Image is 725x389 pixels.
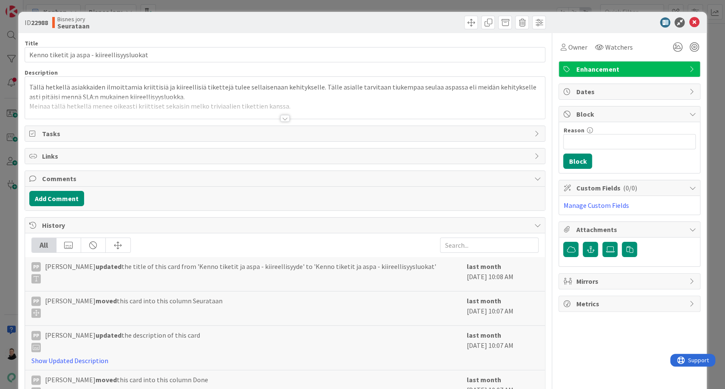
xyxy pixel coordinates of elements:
a: Manage Custom Fields [563,201,629,210]
span: Links [42,151,530,161]
span: ( 0/0 ) [623,184,637,192]
span: History [42,220,530,230]
b: last month [466,331,501,339]
label: Title [25,39,38,47]
p: Tällä hetkellä asiakkaiden ilmoittamia kriittisiä ja kiireellisiä tikettejä tulee sellaisenaan ke... [29,82,541,101]
div: All [32,238,56,252]
button: Add Comment [29,191,84,206]
b: updated [96,262,121,271]
b: updated [96,331,121,339]
span: Watchers [605,42,632,52]
span: [PERSON_NAME] the title of this card from 'Kenno tiketit ja aspa - kiireellisyyde' to 'Kenno tike... [45,261,436,283]
span: Bisnes jory [57,16,90,22]
span: Comments [42,174,530,184]
div: PP [31,262,41,271]
input: type card name here... [25,47,546,62]
b: Seurataan [57,22,90,29]
span: ID [25,17,48,28]
span: Support [18,1,39,11]
span: [PERSON_NAME] this card into this column Seurataan [45,296,223,318]
span: Metrics [576,299,685,309]
a: Show Updated Description [31,356,108,365]
span: Owner [568,42,587,52]
span: [PERSON_NAME] the description of this card [45,330,200,352]
span: Attachments [576,224,685,235]
button: Block [563,154,592,169]
span: Mirrors [576,276,685,286]
div: PP [31,297,41,306]
span: Description [25,69,58,76]
span: Dates [576,87,685,97]
span: Custom Fields [576,183,685,193]
span: Enhancement [576,64,685,74]
span: Tasks [42,129,530,139]
b: moved [96,297,117,305]
b: 22988 [31,18,48,27]
div: PP [31,331,41,340]
input: Search... [440,238,539,253]
span: Block [576,109,685,119]
div: [DATE] 10:07 AM [466,296,539,321]
b: last month [466,297,501,305]
div: [DATE] 10:08 AM [466,261,539,287]
div: PP [31,375,41,385]
b: last month [466,262,501,271]
div: [DATE] 10:07 AM [466,330,539,366]
b: last month [466,375,501,384]
b: moved [96,375,117,384]
label: Reason [563,126,584,134]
